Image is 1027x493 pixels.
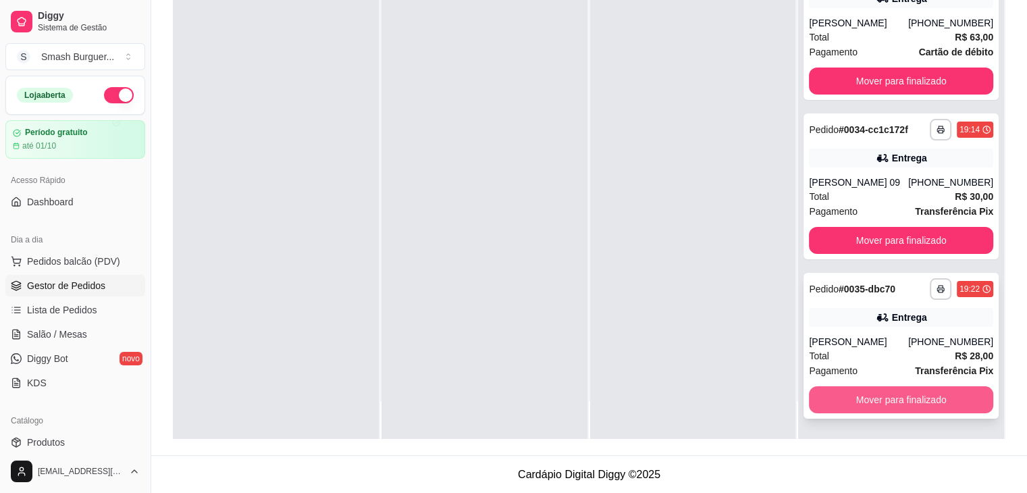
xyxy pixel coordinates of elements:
a: Lista de Pedidos [5,299,145,321]
button: Mover para finalizado [809,68,993,95]
div: Loja aberta [17,88,73,103]
span: Total [809,189,829,204]
article: Período gratuito [25,128,88,138]
span: Pedidos balcão (PDV) [27,255,120,268]
a: Dashboard [5,191,145,213]
button: Mover para finalizado [809,227,993,254]
span: S [17,50,30,63]
a: Salão / Mesas [5,323,145,345]
div: Entrega [892,151,927,165]
span: Pedido [809,284,839,294]
a: Período gratuitoaté 01/10 [5,120,145,159]
button: [EMAIL_ADDRESS][DOMAIN_NAME] [5,455,145,488]
span: Lista de Pedidos [27,303,97,317]
span: Total [809,348,829,363]
button: Mover para finalizado [809,386,993,413]
a: DiggySistema de Gestão [5,5,145,38]
div: Catálogo [5,410,145,432]
button: Select a team [5,43,145,70]
strong: # 0035-dbc70 [839,284,895,294]
span: Pagamento [809,204,858,219]
span: Total [809,30,829,45]
button: Pedidos balcão (PDV) [5,251,145,272]
span: Dashboard [27,195,74,209]
strong: R$ 30,00 [955,191,993,202]
strong: R$ 28,00 [955,351,993,361]
span: KDS [27,376,47,390]
div: Dia a dia [5,229,145,251]
div: [PHONE_NUMBER] [908,16,993,30]
strong: Transferência Pix [915,206,993,217]
span: Sistema de Gestão [38,22,140,33]
div: [PERSON_NAME] [809,335,908,348]
article: até 01/10 [22,140,56,151]
span: Pagamento [809,45,858,59]
div: Smash Burguer ... [41,50,114,63]
a: Gestor de Pedidos [5,275,145,296]
div: Entrega [892,311,927,324]
span: Pedido [809,124,839,135]
span: [EMAIL_ADDRESS][DOMAIN_NAME] [38,466,124,477]
span: Salão / Mesas [27,328,87,341]
a: KDS [5,372,145,394]
div: Acesso Rápido [5,170,145,191]
span: Diggy [38,10,140,22]
span: Diggy Bot [27,352,68,365]
span: Pagamento [809,363,858,378]
div: [PERSON_NAME] 09 [809,176,908,189]
strong: # 0034-cc1c172f [839,124,908,135]
a: Diggy Botnovo [5,348,145,369]
span: Produtos [27,436,65,449]
strong: Transferência Pix [915,365,993,376]
strong: R$ 63,00 [955,32,993,43]
div: 19:14 [959,124,980,135]
div: [PHONE_NUMBER] [908,176,993,189]
strong: Cartão de débito [919,47,993,57]
div: [PERSON_NAME] [809,16,908,30]
button: Alterar Status [104,87,134,103]
div: 19:22 [959,284,980,294]
span: Gestor de Pedidos [27,279,105,292]
a: Produtos [5,432,145,453]
div: [PHONE_NUMBER] [908,335,993,348]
